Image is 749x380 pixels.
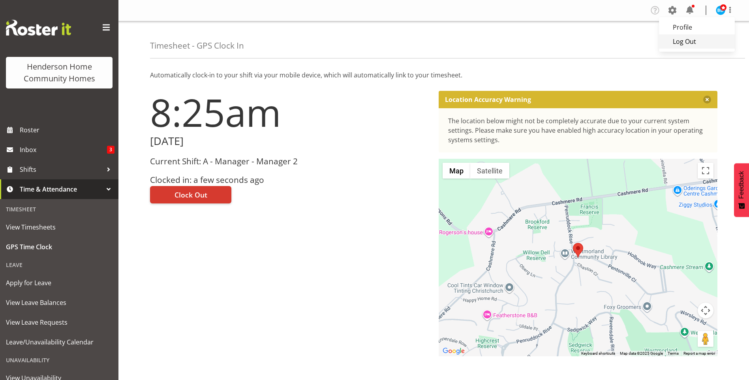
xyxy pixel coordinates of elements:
a: Report a map error [683,351,715,356]
img: Google [441,346,467,356]
span: Shifts [20,164,103,175]
span: Leave/Unavailability Calendar [6,336,113,348]
img: Rosterit website logo [6,20,71,36]
a: View Leave Requests [2,312,116,332]
button: Show satellite imagery [470,163,509,179]
span: Apply for Leave [6,277,113,289]
button: Show street map [443,163,470,179]
a: Terms (opens in new tab) [668,351,679,356]
div: The location below might not be completely accurate due to your current system settings. Please m... [448,116,708,145]
a: Apply for Leave [2,273,116,293]
a: Leave/Unavailability Calendar [2,332,116,352]
a: View Timesheets [2,217,116,237]
a: Open this area in Google Maps (opens a new window) [441,346,467,356]
span: 3 [107,146,115,154]
img: barbara-dunlop8515.jpg [716,6,725,15]
span: View Timesheets [6,221,113,233]
span: GPS Time Clock [6,241,113,253]
a: Log Out [659,34,735,49]
h4: Timesheet - GPS Clock In [150,41,244,50]
a: Profile [659,20,735,34]
span: Time & Attendance [20,183,103,195]
span: View Leave Balances [6,297,113,309]
button: Clock Out [150,186,231,203]
div: Unavailability [2,352,116,368]
span: Feedback [738,171,745,199]
div: Henderson Home Community Homes [14,61,105,85]
a: GPS Time Clock [2,237,116,257]
button: Feedback - Show survey [734,163,749,217]
span: Roster [20,124,115,136]
button: Map camera controls [698,303,713,318]
div: Leave [2,257,116,273]
p: Automatically clock-in to your shift via your mobile device, which will automatically link to you... [150,70,717,80]
span: Map data ©2025 Google [620,351,663,356]
h2: [DATE] [150,135,429,147]
a: View Leave Balances [2,293,116,312]
button: Keyboard shortcuts [581,351,615,356]
h1: 8:25am [150,91,429,134]
span: Clock Out [175,190,207,200]
button: Drag Pegman onto the map to open Street View [698,331,713,347]
span: View Leave Requests [6,316,113,328]
p: Location Accuracy Warning [445,96,531,103]
button: Toggle fullscreen view [698,163,713,179]
span: Inbox [20,144,107,156]
h3: Current Shift: A - Manager - Manager 2 [150,157,429,166]
button: Close message [703,96,711,103]
div: Timesheet [2,201,116,217]
h3: Clocked in: a few seconds ago [150,175,429,184]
